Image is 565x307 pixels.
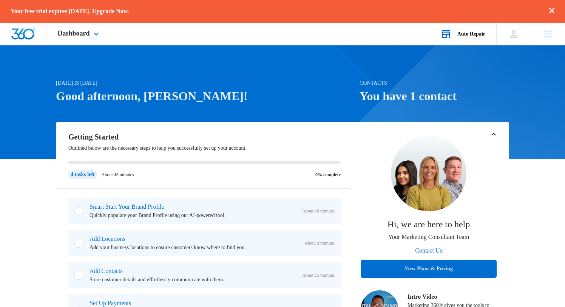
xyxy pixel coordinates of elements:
button: View Plans & Pricing [361,260,497,278]
p: About 43 minutes [102,171,134,178]
p: Quickly populate your Brand Profile using our AI-powered tool. [90,211,296,219]
span: About 3 minutes [304,240,335,247]
p: Add your business locations to ensure customers know where to find you. [90,243,298,251]
h3: Intro Video [408,292,497,301]
h1: Good afternoon, [PERSON_NAME]! [56,87,355,105]
h2: Getting Started [68,131,350,143]
button: Contact Us [408,242,450,260]
p: Your free trial expires [DATE]. Upgrade Now. [11,8,129,15]
button: dismiss this dialog [549,8,554,15]
a: Add Locations [90,236,125,242]
a: Smart Start Your Brand Profile [90,203,164,210]
p: Outlined below are the necessary steps to help you successfully set up your account. [68,144,350,152]
div: Dashboard [46,23,112,45]
p: Contacts [360,79,509,87]
div: account name [457,31,485,37]
p: Hi, we are here to help [387,217,470,231]
button: Toggle Collapse [489,130,498,139]
p: Your Marketing Consultant Team [388,233,469,242]
span: About 10 minutes [302,208,335,214]
p: Store customer details and effortlessly communicate with them. [90,276,296,284]
div: 4 tasks left [68,170,97,179]
h1: You have 1 contact [360,87,509,105]
p: [DATE] is [DATE] [56,79,355,87]
span: Dashboard [58,29,90,37]
span: About 15 minutes [302,272,335,279]
a: Set Up Payments [90,300,131,306]
a: Add Contacts [90,268,123,274]
p: 0% complete [315,171,341,178]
